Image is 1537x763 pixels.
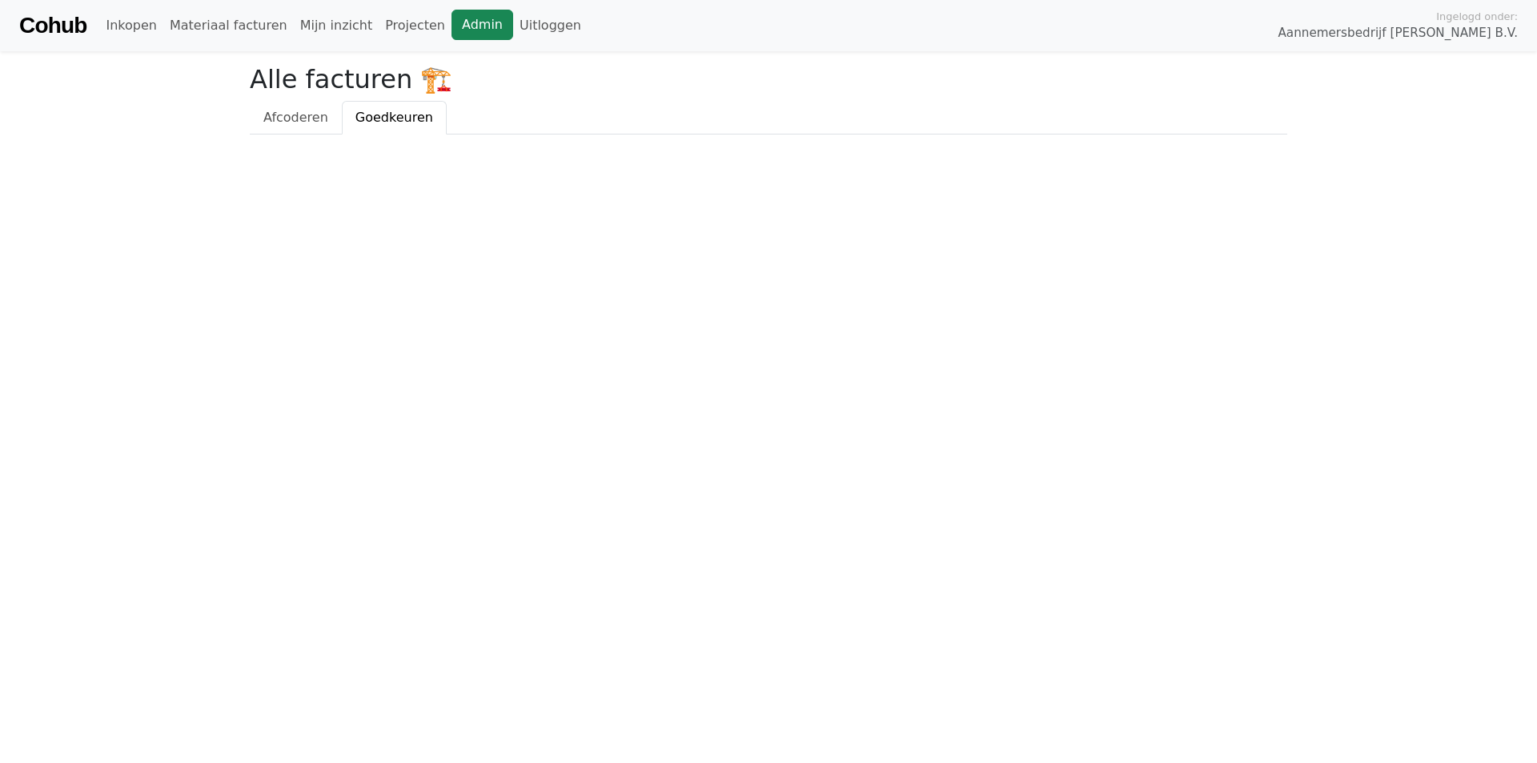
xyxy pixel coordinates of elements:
[250,64,1287,94] h2: Alle facturen 🏗️
[263,110,328,125] span: Afcoderen
[1278,24,1518,42] span: Aannemersbedrijf [PERSON_NAME] B.V.
[342,101,447,135] a: Goedkeuren
[99,10,163,42] a: Inkopen
[451,10,513,40] a: Admin
[163,10,294,42] a: Materiaal facturen
[379,10,451,42] a: Projecten
[19,6,86,45] a: Cohub
[250,101,342,135] a: Afcoderen
[355,110,433,125] span: Goedkeuren
[1436,9,1518,24] span: Ingelogd onder:
[513,10,588,42] a: Uitloggen
[294,10,379,42] a: Mijn inzicht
